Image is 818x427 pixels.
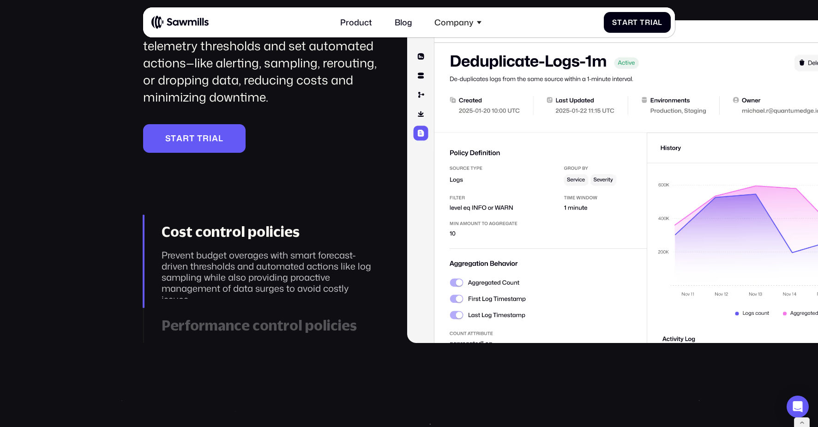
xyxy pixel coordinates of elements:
[176,133,183,143] span: a
[183,133,189,143] span: r
[162,250,379,305] div: Prevent budget overages with smart forecast-driven thresholds and automated actions like log samp...
[428,11,488,33] div: Company
[197,133,203,143] span: T
[617,18,622,27] span: t
[633,18,638,27] span: t
[434,18,474,27] div: Company
[212,133,218,143] span: a
[218,133,223,143] span: l
[143,20,378,106] div: Define policies to monitor specific telemetry thresholds and set automated actions—like alerting,...
[612,18,617,27] span: S
[653,18,658,27] span: a
[203,133,209,143] span: r
[628,18,633,27] span: r
[171,133,176,143] span: t
[787,396,809,418] div: Open Intercom Messenger
[650,18,653,27] span: i
[658,18,662,27] span: l
[143,124,245,152] a: StartTrial
[165,133,171,143] span: S
[389,11,419,33] a: Blog
[640,18,645,27] span: T
[604,12,671,33] a: StartTrial
[645,18,650,27] span: r
[334,11,379,33] a: Product
[189,133,195,143] span: t
[622,18,628,27] span: a
[209,133,212,143] span: i
[162,317,379,334] div: Performance control policies
[162,223,379,241] div: Cost control policies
